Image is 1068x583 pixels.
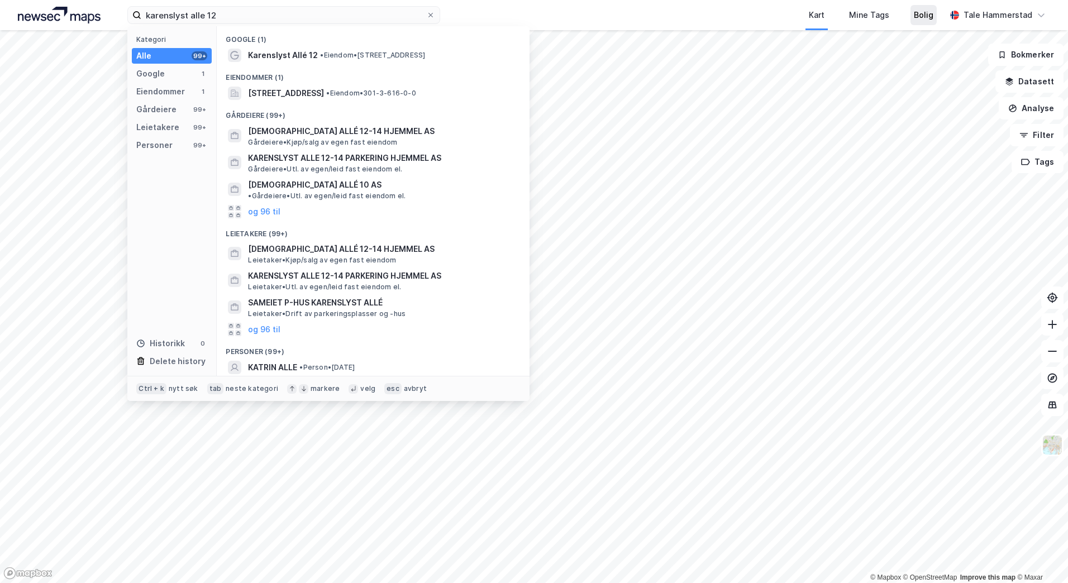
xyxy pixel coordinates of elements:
div: Kart [809,8,824,22]
div: Tale Hammerstad [964,8,1032,22]
iframe: Chat Widget [1012,529,1068,583]
span: Gårdeiere • Kjøp/salg av egen fast eiendom [248,138,397,147]
div: 99+ [192,123,207,132]
a: Mapbox homepage [3,567,53,580]
span: Person • [DATE] [299,363,355,372]
span: • [320,51,323,59]
button: Filter [1010,124,1064,146]
div: Kategori [136,35,212,44]
div: markere [311,384,340,393]
div: Leietakere [136,121,179,134]
div: Alle [136,49,151,63]
span: [DEMOGRAPHIC_DATA] ALLÉ 12-14 HJEMMEL AS [248,125,516,138]
button: Datasett [995,70,1064,93]
span: KATRIN ALLE [248,361,297,374]
div: Bolig [914,8,933,22]
a: Improve this map [960,574,1015,581]
div: Personer [136,138,173,152]
img: logo.a4113a55bc3d86da70a041830d287a7e.svg [18,7,101,23]
div: 99+ [192,51,207,60]
span: • [326,89,330,97]
span: KARENSLYST ALLE 12-14 PARKERING HJEMMEL AS [248,151,516,165]
span: Gårdeiere • Utl. av egen/leid fast eiendom el. [248,165,402,174]
button: og 96 til [248,205,280,218]
span: Gårdeiere • Utl. av egen/leid fast eiendom el. [248,192,406,200]
div: velg [360,384,375,393]
span: [DEMOGRAPHIC_DATA] ALLÉ 12-14 HJEMMEL AS [248,242,516,256]
span: Karenslyst Allé 12 [248,49,318,62]
span: Eiendom • 301-3-616-0-0 [326,89,416,98]
div: Historikk [136,337,185,350]
div: 1 [198,69,207,78]
div: Gårdeiere [136,103,177,116]
div: Google [136,67,165,80]
div: Delete history [150,355,206,368]
div: Leietakere (99+) [217,221,530,241]
span: • [248,192,251,200]
div: Eiendommer (1) [217,64,530,84]
span: Leietaker • Kjøp/salg av egen fast eiendom [248,256,396,265]
div: avbryt [404,384,427,393]
img: Z [1042,434,1063,456]
div: Kontrollprogram for chat [1012,529,1068,583]
button: Tags [1012,151,1064,173]
div: 1 [198,87,207,96]
span: • [299,363,303,371]
div: tab [207,383,224,394]
button: Analyse [999,97,1064,120]
div: esc [384,383,402,394]
div: Gårdeiere (99+) [217,102,530,122]
div: 0 [198,339,207,348]
div: Eiendommer [136,85,185,98]
span: Eiendom • [STREET_ADDRESS] [320,51,425,60]
span: Leietaker • Drift av parkeringsplasser og -hus [248,309,406,318]
a: OpenStreetMap [903,574,957,581]
button: Bokmerker [988,44,1064,66]
div: nytt søk [169,384,198,393]
button: og 96 til [248,323,280,336]
span: Leietaker • Utl. av egen/leid fast eiendom el. [248,283,401,291]
div: 99+ [192,141,207,150]
span: KARENSLYST ALLE 12-14 PARKERING HJEMMEL AS [248,269,516,283]
span: [STREET_ADDRESS] [248,87,324,100]
div: Ctrl + k [136,383,166,394]
div: Mine Tags [849,8,889,22]
div: Personer (99+) [217,338,530,359]
a: Mapbox [870,574,901,581]
div: neste kategori [226,384,278,393]
div: Google (1) [217,26,530,46]
span: [DEMOGRAPHIC_DATA] ALLÉ 10 AS [248,178,382,192]
span: SAMEIET P-HUS KARENSLYST ALLÉ [248,296,516,309]
div: 99+ [192,105,207,114]
input: Søk på adresse, matrikkel, gårdeiere, leietakere eller personer [141,7,426,23]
